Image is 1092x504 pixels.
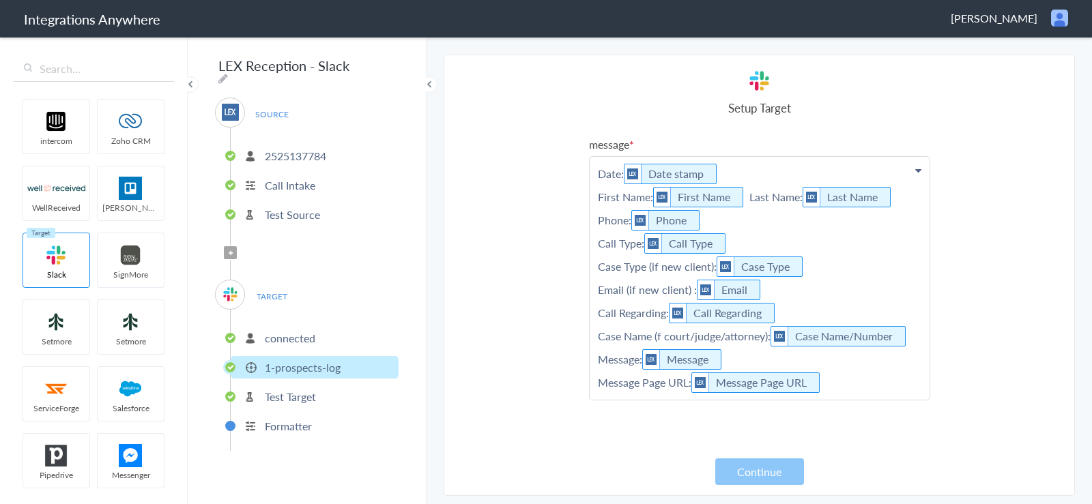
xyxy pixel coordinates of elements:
span: SOURCE [246,105,298,123]
img: user.png [1051,10,1068,27]
img: signmore-logo.png [102,243,160,267]
h4: Setup Target [589,100,930,116]
img: pipedrive.png [27,444,85,467]
span: Setmore [23,336,89,347]
img: intercom-logo.svg [27,110,85,133]
li: Message [642,349,721,370]
li: Email [697,280,760,300]
img: zoho-logo.svg [102,110,160,133]
img: FBM.png [102,444,160,467]
p: 2525137784 [265,148,326,164]
span: [PERSON_NAME] [98,202,164,213]
li: Call Type [644,233,725,254]
span: SignMore [98,269,164,280]
li: Call Regarding [669,303,775,323]
span: ServiceForge [23,402,89,414]
li: Phone [631,210,700,231]
img: lex-app-logo.svg [717,257,734,276]
img: lex-app-logo.svg [771,327,788,346]
span: Zoho CRM [98,135,164,147]
li: First Name [653,187,743,207]
p: Test Target [265,389,316,404]
p: Call Intake [265,177,315,193]
img: lex-app-logo.svg [670,303,687,323]
img: wr-logo.svg [27,177,85,200]
span: Slack [23,269,89,280]
span: Pipedrive [23,469,89,481]
h1: Integrations Anywhere [24,10,160,29]
li: Case Name/Number [771,326,906,346]
img: slack-logo.svg [222,286,239,303]
li: Message Page URL [691,372,820,393]
img: lex-app-logo.svg [692,373,709,392]
span: intercom [23,135,89,147]
img: lex-app-logo.svg [643,350,660,369]
input: Search... [14,56,174,82]
p: Formatter [265,418,312,434]
span: WellReceived [23,202,89,213]
p: connected [265,330,315,346]
img: lex-app-logo.svg [645,234,662,253]
button: Continue [715,458,804,485]
img: trello.png [102,177,160,200]
span: TARGET [246,287,298,306]
img: lex-app-logo.svg [654,188,671,207]
img: serviceforge-icon.png [27,377,85,400]
p: 1-prospects-log [265,359,341,375]
span: Messenger [98,469,164,481]
li: Date stamp [624,164,717,184]
span: Salesforce [98,402,164,414]
img: lex-app-logo.svg [624,164,642,183]
li: Case Type [717,256,803,277]
span: [PERSON_NAME] [951,10,1037,26]
img: lex-app-logo.svg [803,188,820,207]
label: message [589,136,930,152]
img: lex-app-logo.svg [222,104,239,121]
img: lex-app-logo.svg [632,211,649,230]
span: Setmore [98,336,164,347]
p: Date: First Name: Last Name: Phone: Call Type: Case Type (if new client): Email (if new client) :... [590,157,930,400]
img: lex-app-logo.svg [698,280,715,299]
img: slack-logo.svg [27,243,85,267]
img: setmoreNew.jpg [102,310,160,333]
img: salesforce-logo.svg [102,377,160,400]
li: Last Name [803,187,891,207]
p: Test Source [265,207,320,222]
img: slack-logo.svg [747,69,771,93]
img: setmoreNew.jpg [27,310,85,333]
